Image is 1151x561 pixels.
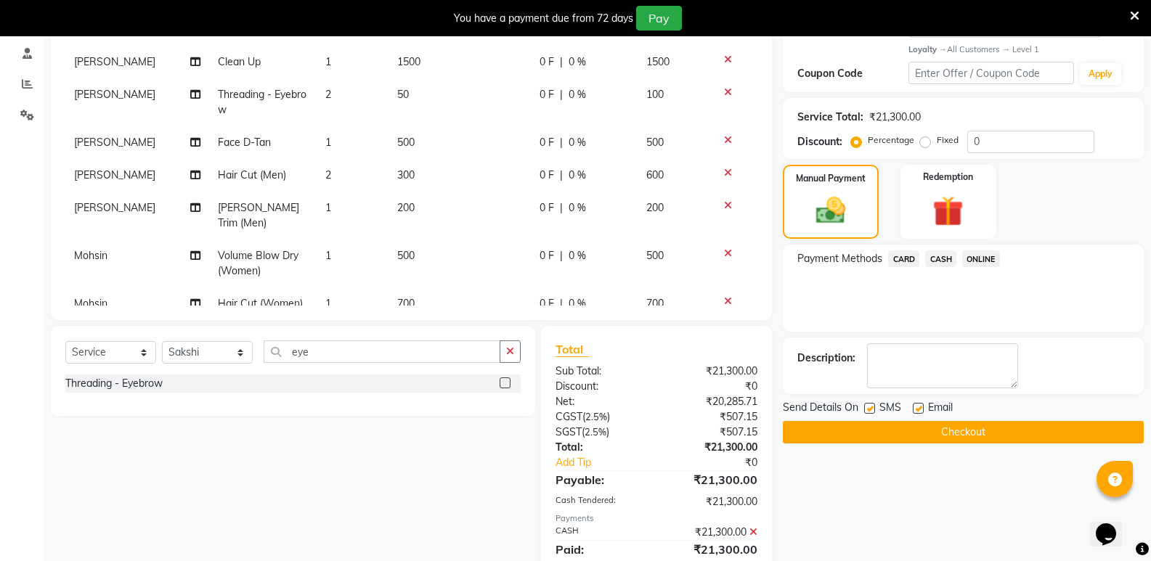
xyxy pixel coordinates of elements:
span: [PERSON_NAME] [74,88,155,101]
span: Clean Up [218,55,261,68]
span: 0 F [540,200,554,216]
span: 200 [646,201,664,214]
a: Add Tip [545,455,675,470]
div: Total: [545,440,656,455]
div: ₹21,300.00 [656,471,768,488]
img: _gift.svg [923,192,973,231]
span: 1 [325,136,331,149]
span: 0 % [569,296,586,311]
span: 100 [646,88,664,101]
iframe: chat widget [1090,503,1136,546]
span: | [560,296,563,311]
span: 0 % [569,135,586,150]
img: _cash.svg [807,194,855,228]
div: ₹507.15 [656,425,768,440]
div: Discount: [545,379,656,394]
span: Mohsin [74,297,107,310]
span: 500 [646,136,664,149]
div: ₹0 [656,379,768,394]
span: Face D-Tan [218,136,271,149]
span: Hair Cut (Women) [218,297,303,310]
div: Service Total: [797,110,863,125]
span: 0 F [540,87,554,102]
span: 700 [646,297,664,310]
span: Payment Methods [797,251,882,266]
span: [PERSON_NAME] [74,136,155,149]
span: Mohsin [74,249,107,262]
span: 0 F [540,248,554,263]
div: ₹21,300.00 [656,440,768,455]
span: 1 [325,297,331,310]
span: 2 [325,88,331,101]
span: 0 F [540,296,554,311]
label: Fixed [937,134,959,147]
span: ONLINE [962,250,1000,267]
span: | [560,248,563,263]
span: 200 [397,201,415,214]
span: 2.5% [585,426,606,438]
div: ₹0 [675,455,768,470]
span: 1500 [646,55,670,68]
span: 0 % [569,87,586,102]
span: CARD [888,250,919,267]
label: Redemption [923,171,973,184]
strong: Loyalty → [908,44,947,54]
span: 0 F [540,168,554,183]
span: 500 [646,249,664,262]
span: | [560,87,563,102]
span: 1 [325,55,331,68]
input: Search or Scan [264,340,500,363]
div: ( ) [545,425,656,440]
div: Payable: [545,471,656,488]
span: 600 [646,168,664,181]
span: 2.5% [585,411,607,422]
span: CASH [925,250,956,267]
div: ( ) [545,409,656,425]
span: | [560,168,563,183]
span: 0 % [569,200,586,216]
span: Send Details On [783,400,858,418]
span: SMS [879,400,901,418]
span: 1 [325,201,331,214]
span: [PERSON_NAME] [74,201,155,214]
div: Cash Tendered: [545,494,656,509]
span: 1 [325,249,331,262]
button: Checkout [783,421,1144,443]
div: You have a payment due from 72 days [454,11,633,26]
span: 0 F [540,135,554,150]
div: Discount: [797,134,842,150]
div: All Customers → Level 1 [908,44,1129,56]
span: 0 % [569,248,586,263]
input: Enter Offer / Coupon Code [908,62,1074,84]
span: SGST [556,425,582,438]
div: ₹20,285.71 [656,394,768,409]
div: ₹21,300.00 [656,494,768,509]
span: 700 [397,297,415,310]
span: 0 % [569,168,586,183]
div: Coupon Code [797,66,908,81]
label: Manual Payment [796,172,866,185]
div: Description: [797,351,855,366]
div: Net: [545,394,656,409]
div: ₹21,300.00 [656,364,768,379]
span: Hair Cut (Men) [218,168,286,181]
span: 500 [397,249,415,262]
span: 0 F [540,54,554,70]
span: [PERSON_NAME] [74,168,155,181]
div: Sub Total: [545,364,656,379]
span: 0 % [569,54,586,70]
div: Paid: [545,541,656,558]
span: Volume Blow Dry (Women) [218,249,298,277]
span: 1500 [397,55,420,68]
label: Percentage [868,134,914,147]
div: Threading - Eyebrow [65,376,163,391]
div: Payments [556,512,757,525]
span: 50 [397,88,409,101]
div: ₹21,300.00 [656,541,768,558]
div: CASH [545,525,656,540]
div: ₹21,300.00 [869,110,921,125]
span: Email [928,400,953,418]
span: 2 [325,168,331,181]
button: Apply [1080,63,1121,85]
button: Pay [636,6,682,30]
